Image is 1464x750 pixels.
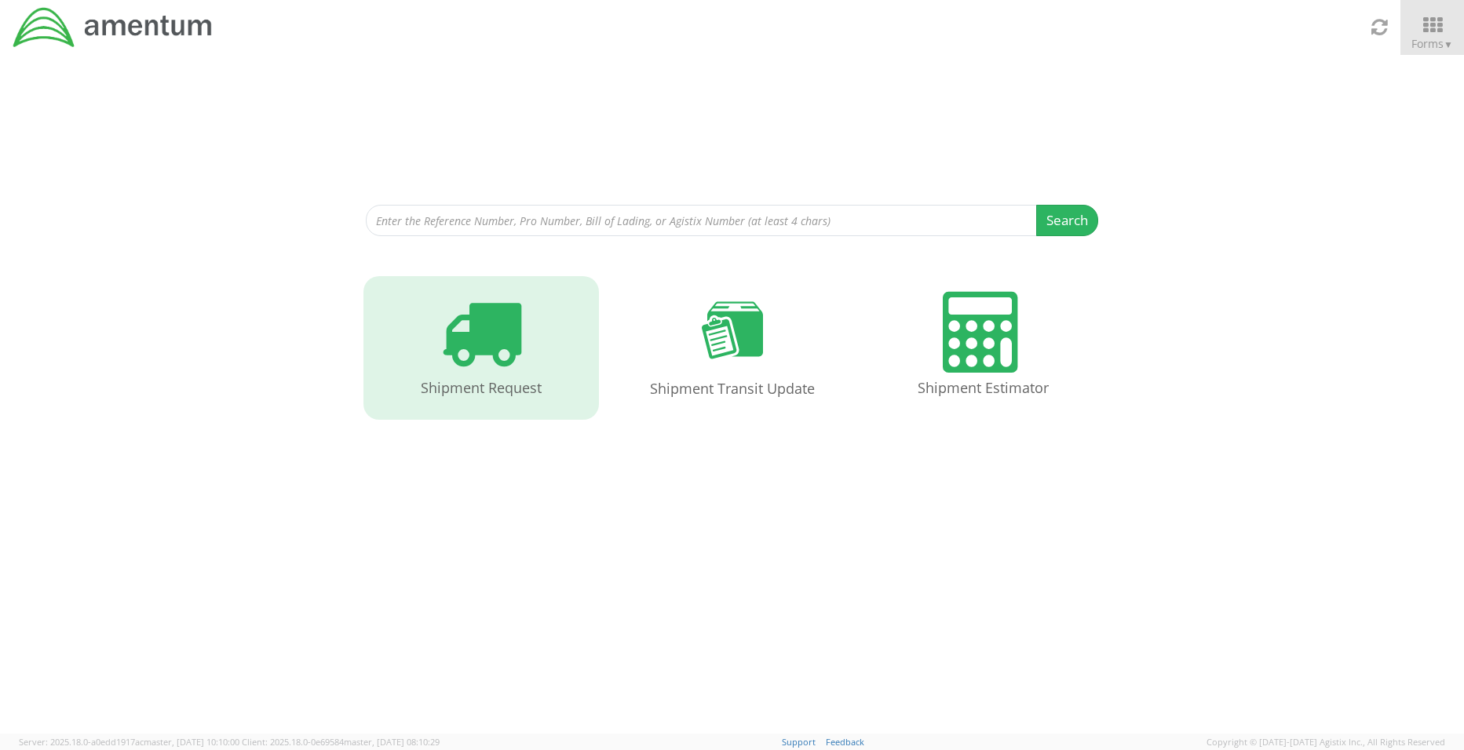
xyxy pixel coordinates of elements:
[12,5,214,49] img: dyn-intl-logo-049831509241104b2a82.png
[144,736,239,748] span: master, [DATE] 10:10:00
[630,381,834,397] h4: Shipment Transit Update
[344,736,440,748] span: master, [DATE] 08:10:29
[1036,205,1098,236] button: Search
[1444,38,1453,51] span: ▼
[379,380,583,396] h4: Shipment Request
[782,736,816,748] a: Support
[366,205,1037,236] input: Enter the Reference Number, Pro Number, Bill of Lading, or Agistix Number (at least 4 chars)
[826,736,864,748] a: Feedback
[19,736,239,748] span: Server: 2025.18.0-a0edd1917ac
[363,276,599,420] a: Shipment Request
[866,276,1101,420] a: Shipment Estimator
[1207,736,1445,748] span: Copyright © [DATE]-[DATE] Agistix Inc., All Rights Reserved
[1411,36,1453,51] span: Forms
[615,275,850,421] a: Shipment Transit Update
[242,736,440,748] span: Client: 2025.18.0-0e69584
[882,380,1086,396] h4: Shipment Estimator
